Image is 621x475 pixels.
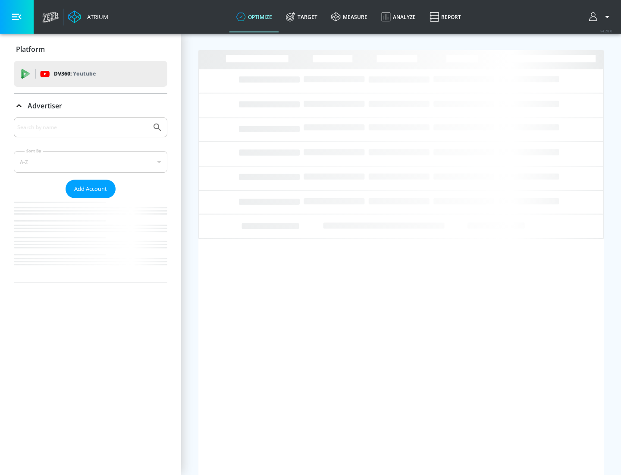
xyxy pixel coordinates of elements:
div: A-Z [14,151,167,173]
p: Platform [16,44,45,54]
div: Platform [14,37,167,61]
button: Add Account [66,180,116,198]
a: Atrium [68,10,108,23]
div: Advertiser [14,117,167,282]
span: Add Account [74,184,107,194]
div: Advertiser [14,94,167,118]
div: Atrium [84,13,108,21]
a: Analyze [374,1,423,32]
label: Sort By [25,148,43,154]
a: Report [423,1,468,32]
a: Target [279,1,324,32]
div: DV360: Youtube [14,61,167,87]
span: v 4.28.0 [600,28,612,33]
a: measure [324,1,374,32]
input: Search by name [17,122,148,133]
p: Advertiser [28,101,62,111]
a: optimize [229,1,279,32]
p: Youtube [73,69,96,78]
nav: list of Advertiser [14,198,167,282]
p: DV360: [54,69,96,79]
